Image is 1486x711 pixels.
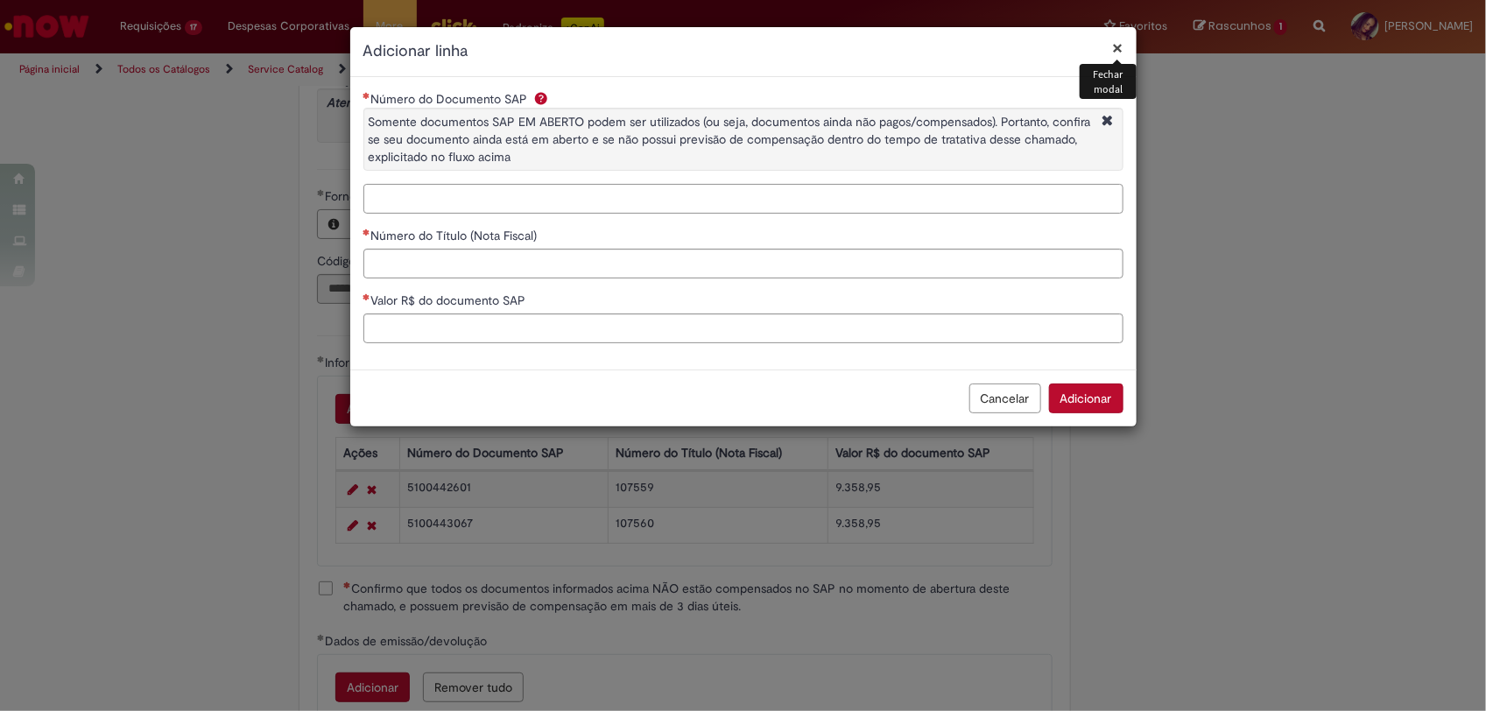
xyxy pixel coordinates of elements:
h2: Adicionar linha [363,40,1123,63]
input: Número do Título (Nota Fiscal) [363,249,1123,278]
button: Cancelar [969,384,1041,413]
button: Adicionar [1049,384,1123,413]
span: Valor R$ do documento SAP [371,292,530,308]
span: Necessários [363,229,371,236]
span: Ajuda para Número do Documento SAP [531,91,552,105]
div: Fechar modal [1080,64,1136,99]
button: Fechar modal [1113,39,1123,57]
span: Número do Título (Nota Fiscal) [371,228,541,243]
span: Necessários [363,293,371,300]
input: Valor R$ do documento SAP [363,313,1123,343]
span: Somente documentos SAP EM ABERTO podem ser utilizados (ou seja, documentos ainda não pagos/compen... [369,114,1091,165]
span: Número do Documento SAP [371,91,532,107]
input: Número do Documento SAP [363,184,1123,214]
i: Fechar More information Por question_numero_do_documento_sap [1098,113,1118,131]
span: Necessários [363,92,371,99]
